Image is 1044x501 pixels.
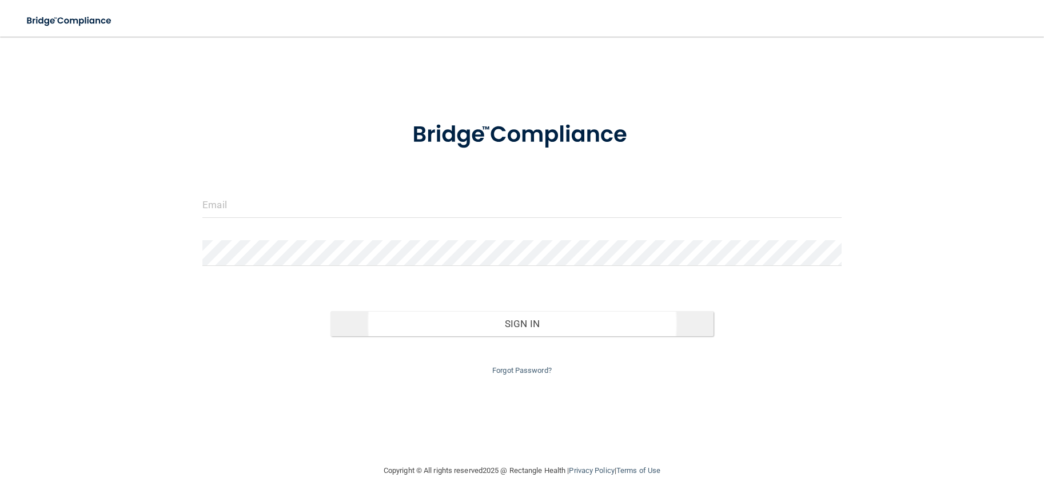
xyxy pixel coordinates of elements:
[492,366,552,375] a: Forgot Password?
[389,105,655,165] img: bridge_compliance_login_screen.278c3ca4.svg
[17,9,122,33] img: bridge_compliance_login_screen.278c3ca4.svg
[313,452,731,489] div: Copyright © All rights reserved 2025 @ Rectangle Health | |
[616,466,660,475] a: Terms of Use
[202,192,841,218] input: Email
[569,466,614,475] a: Privacy Policy
[330,311,714,336] button: Sign In
[846,420,1030,466] iframe: Drift Widget Chat Controller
